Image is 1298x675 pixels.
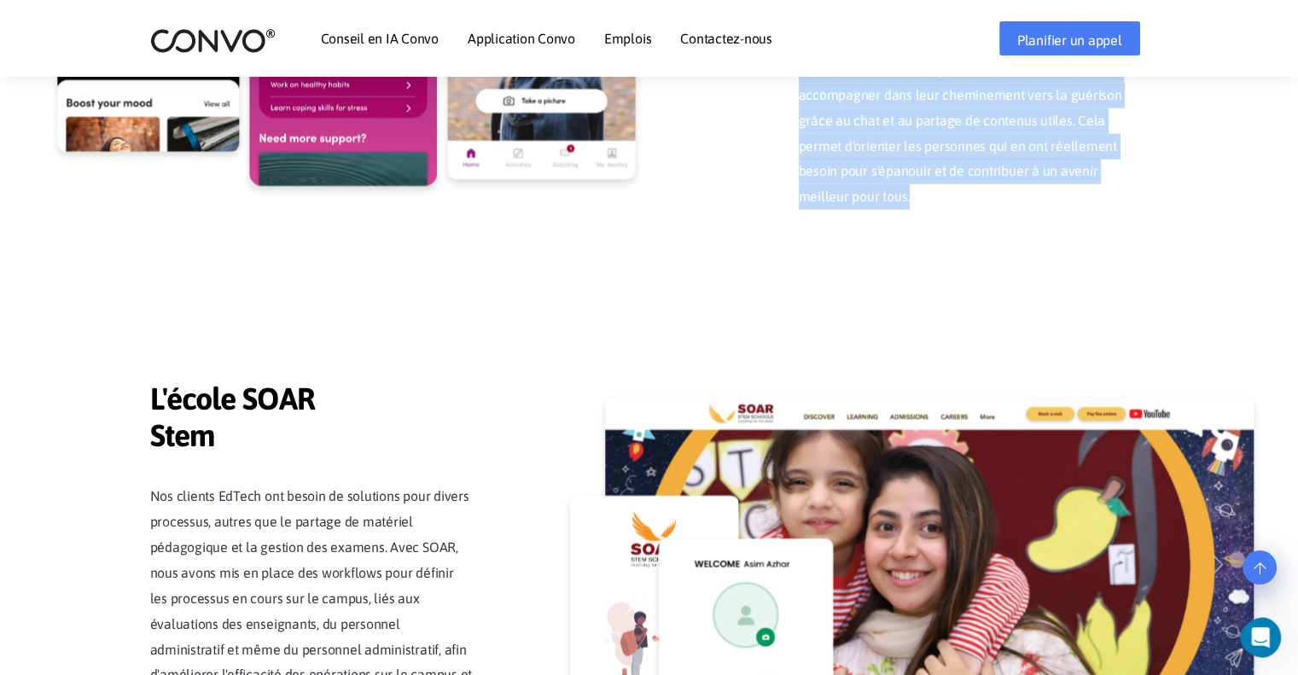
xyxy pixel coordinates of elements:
[150,417,215,453] font: Stem
[680,31,772,46] font: Contactez-nous
[321,31,439,46] font: Conseil en IA Convo
[468,32,575,45] a: Application Convo
[604,31,651,46] font: Emplois
[1240,617,1293,658] iframe: Chat en direct par interphone
[999,21,1140,55] a: Planifier un appel
[1017,32,1122,48] font: Planifier un appel
[680,32,772,45] a: Contactez-nous
[150,381,315,416] font: L'école SOAR
[468,31,575,46] font: Application Convo
[150,27,276,54] img: logo_2.png
[321,32,439,45] a: Conseil en IA Convo
[604,32,651,45] a: Emplois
